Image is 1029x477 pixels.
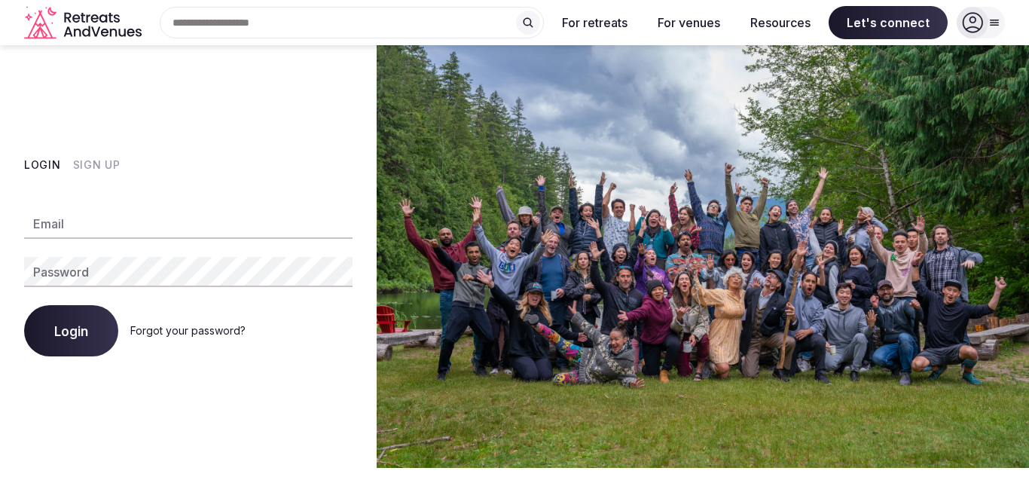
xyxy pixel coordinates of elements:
button: For venues [646,6,732,39]
a: Visit the homepage [24,6,145,40]
span: Login [54,323,88,338]
button: For retreats [550,6,640,39]
svg: Retreats and Venues company logo [24,6,145,40]
img: My Account Background [377,45,1029,468]
span: Let's connect [829,6,948,39]
a: Forgot your password? [130,324,246,337]
button: Login [24,305,118,356]
button: Login [24,157,61,173]
button: Resources [738,6,823,39]
button: Sign Up [73,157,121,173]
